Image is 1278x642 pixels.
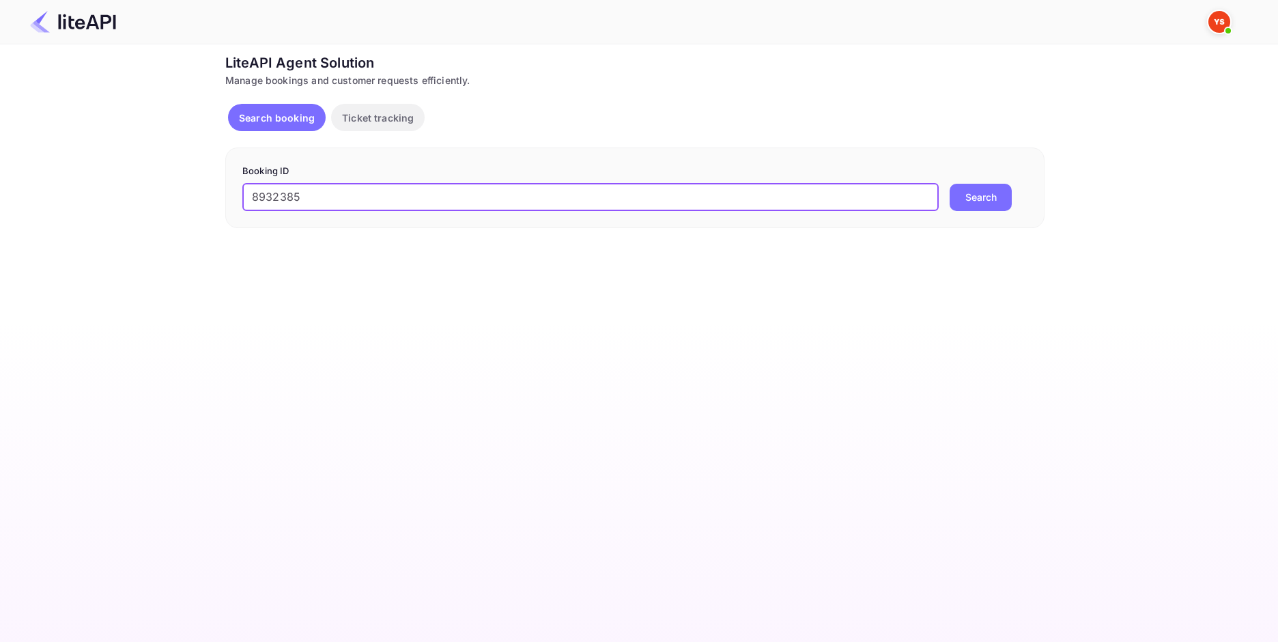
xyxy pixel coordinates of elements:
div: LiteAPI Agent Solution [225,53,1045,73]
div: Manage bookings and customer requests efficiently. [225,73,1045,87]
button: Search [950,184,1012,211]
p: Ticket tracking [342,111,414,125]
img: LiteAPI Logo [30,11,116,33]
p: Booking ID [242,165,1027,178]
p: Search booking [239,111,315,125]
input: Enter Booking ID (e.g., 63782194) [242,184,939,211]
img: Yandex Support [1208,11,1230,33]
